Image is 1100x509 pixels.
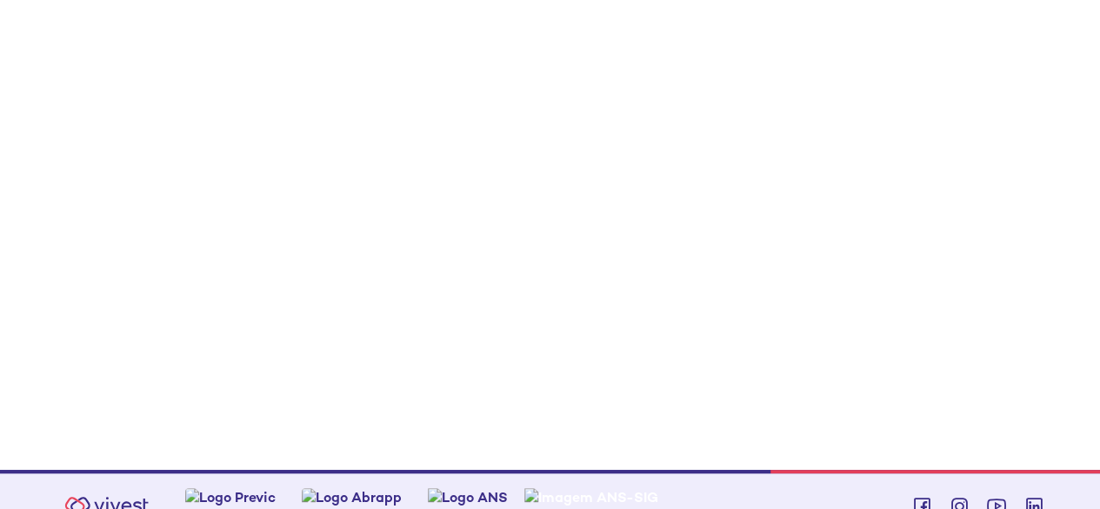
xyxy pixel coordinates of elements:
section: <span lang="pt-BR" dir="ltr">Empréstimos - Phoenix Finne</span> [77,16,1037,437]
img: Imagem ANS-SIG [524,488,658,506]
img: Logo ANS [428,488,508,506]
img: Logo Previc [185,488,276,506]
iframe: Iframe [77,16,1037,433]
img: Logo Abrapp [302,488,402,506]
